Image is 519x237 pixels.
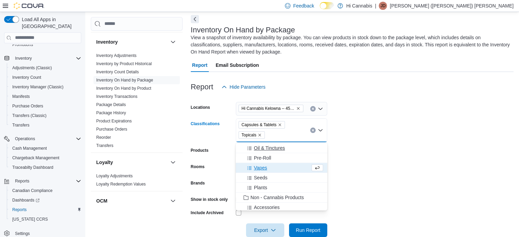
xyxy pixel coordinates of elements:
[12,84,63,90] span: Inventory Manager (Classic)
[236,153,327,163] button: Pre-Roll
[10,154,62,162] a: Chargeback Management
[96,70,139,74] a: Inventory Count Details
[236,173,327,183] button: Seeds
[191,164,205,169] label: Rooms
[250,223,280,237] span: Export
[12,197,40,203] span: Dashboards
[12,75,41,80] span: Inventory Count
[380,2,386,10] span: JD
[7,82,84,92] button: Inventory Manager (Classic)
[7,120,84,130] button: Transfers
[216,58,259,72] span: Email Subscription
[239,121,285,129] span: Capsules & Tablets
[230,84,265,90] span: Hide Parameters
[10,215,81,223] span: Washington CCRS
[219,80,268,94] button: Hide Parameters
[96,159,168,166] button: Loyalty
[12,113,46,118] span: Transfers (Classic)
[390,2,514,10] p: [PERSON_NAME] ([PERSON_NAME]) [PERSON_NAME]
[318,128,323,133] button: Close list of options
[10,215,51,223] a: [US_STATE] CCRS
[242,105,295,112] span: Hi Cannabis Kelowna -- 450364
[10,41,36,49] a: Promotions
[1,134,84,144] button: Operations
[10,163,81,172] span: Traceabilty Dashboard
[254,184,267,191] span: Plants
[191,83,213,91] h3: Report
[254,174,268,181] span: Seeds
[7,195,84,205] a: Dashboards
[96,181,146,187] span: Loyalty Redemption Values
[12,54,81,62] span: Inventory
[96,119,132,123] a: Product Expirations
[7,163,84,172] button: Traceabilty Dashboard
[12,54,34,62] button: Inventory
[1,54,84,63] button: Inventory
[10,41,81,49] span: Promotions
[96,61,152,66] a: Inventory by Product Historical
[96,159,113,166] h3: Loyalty
[10,112,81,120] span: Transfers (Classic)
[10,92,81,101] span: Manifests
[96,39,168,45] button: Inventory
[192,58,207,72] span: Report
[96,39,118,45] h3: Inventory
[239,105,303,112] span: Hi Cannabis Kelowna -- 450364
[10,73,44,82] a: Inventory Count
[1,176,84,186] button: Reports
[96,143,113,148] span: Transfers
[96,135,111,140] span: Reorder
[258,133,262,137] button: Remove Topicals from selection in this group
[7,144,84,153] button: Cash Management
[7,111,84,120] button: Transfers (Classic)
[10,102,81,110] span: Purchase Orders
[12,188,53,193] span: Canadian Compliance
[169,197,177,205] button: OCM
[10,64,81,72] span: Adjustments (Classic)
[296,106,300,110] button: Remove Hi Cannabis Kelowna -- 450364 from selection in this group
[15,231,30,236] span: Settings
[239,131,265,139] span: Topicals
[12,177,81,185] span: Reports
[254,154,271,161] span: Pre-Roll
[191,105,210,110] label: Locations
[10,206,29,214] a: Reports
[320,9,320,10] span: Dark Mode
[12,207,27,212] span: Reports
[169,38,177,46] button: Inventory
[10,144,81,152] span: Cash Management
[242,121,276,128] span: Capsules & Tablets
[96,127,127,132] span: Purchase Orders
[191,148,208,153] label: Products
[10,102,46,110] a: Purchase Orders
[320,2,334,9] input: Dark Mode
[191,121,220,127] label: Classifications
[310,106,316,112] button: Clear input
[254,204,279,211] span: Accessories
[96,94,138,99] span: Inventory Transactions
[310,128,316,133] button: Clear input
[10,73,81,82] span: Inventory Count
[96,174,133,178] a: Loyalty Adjustments
[96,173,133,179] span: Loyalty Adjustments
[7,214,84,224] button: [US_STATE] CCRS
[12,65,52,71] span: Adjustments (Classic)
[10,121,32,129] a: Transfers
[91,51,183,152] div: Inventory
[12,146,47,151] span: Cash Management
[12,155,59,161] span: Chargeback Management
[12,42,33,47] span: Promotions
[10,196,81,204] span: Dashboards
[12,165,53,170] span: Traceabilty Dashboard
[318,106,323,112] button: Open list of options
[7,186,84,195] button: Canadian Compliance
[375,2,376,10] p: |
[236,163,327,173] button: Vapes
[191,180,205,186] label: Brands
[10,64,55,72] a: Adjustments (Classic)
[296,227,320,234] span: Run Report
[7,101,84,111] button: Purchase Orders
[14,2,44,9] img: Cova
[191,26,295,34] h3: Inventory On Hand by Package
[96,78,153,83] a: Inventory On Hand by Package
